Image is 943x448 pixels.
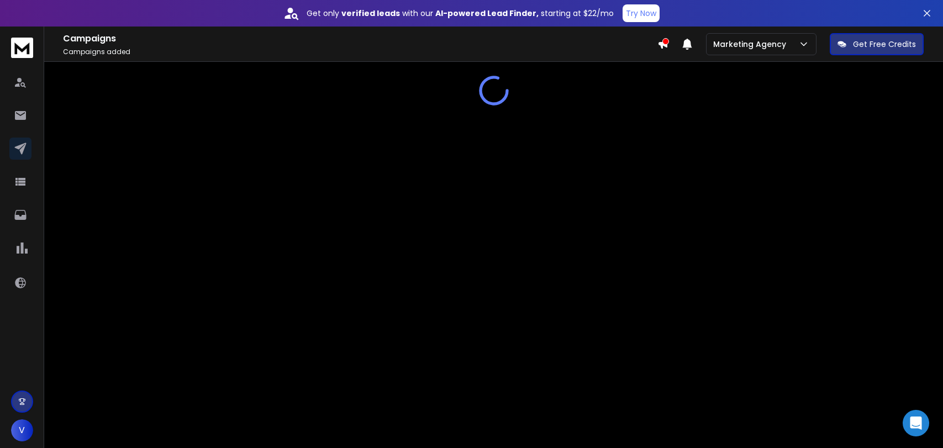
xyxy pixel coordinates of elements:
[626,8,656,19] p: Try Now
[623,4,660,22] button: Try Now
[903,410,929,436] div: Open Intercom Messenger
[830,33,924,55] button: Get Free Credits
[853,39,916,50] p: Get Free Credits
[11,38,33,58] img: logo
[307,8,614,19] p: Get only with our starting at $22/mo
[63,32,657,45] h1: Campaigns
[63,48,657,56] p: Campaigns added
[435,8,539,19] strong: AI-powered Lead Finder,
[713,39,791,50] p: Marketing Agency
[11,419,33,441] button: V
[341,8,400,19] strong: verified leads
